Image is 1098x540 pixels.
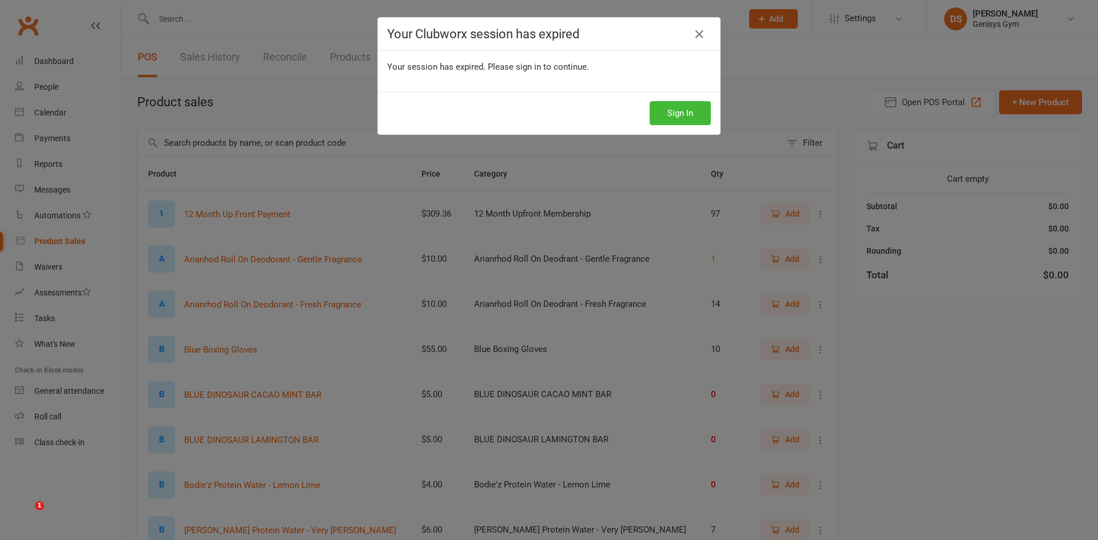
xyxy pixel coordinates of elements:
[11,501,39,529] iframe: Intercom live chat
[650,101,711,125] button: Sign In
[387,27,711,41] h4: Your Clubworx session has expired
[387,62,589,72] span: Your session has expired. Please sign in to continue.
[690,25,709,43] a: Close
[35,501,44,510] span: 1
